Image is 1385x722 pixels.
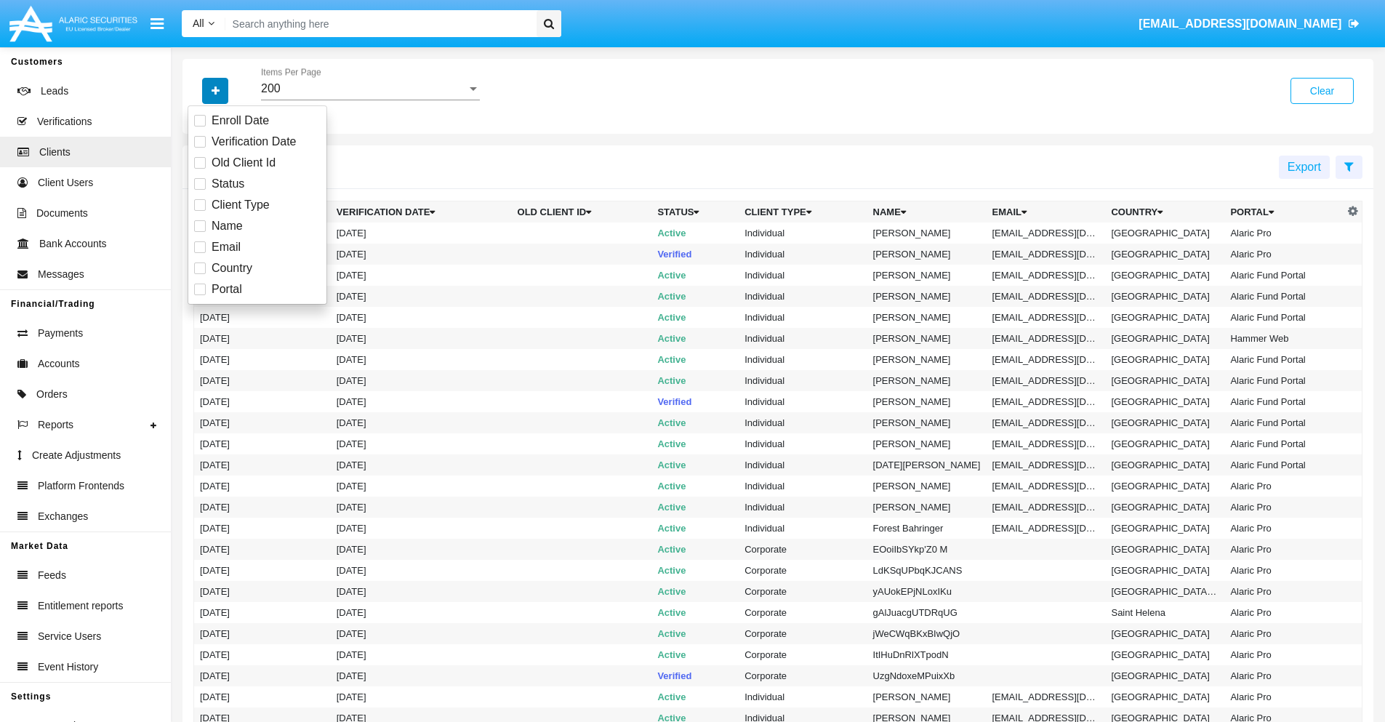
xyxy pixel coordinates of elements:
[651,454,739,476] td: Active
[867,370,987,391] td: [PERSON_NAME]
[331,265,512,286] td: [DATE]
[1224,644,1344,665] td: Alaric Pro
[38,509,88,524] span: Exchanges
[39,236,107,252] span: Bank Accounts
[331,244,512,265] td: [DATE]
[331,476,512,497] td: [DATE]
[194,370,331,391] td: [DATE]
[1224,497,1344,518] td: Alaric Pro
[1224,391,1344,412] td: Alaric Fund Portal
[212,260,252,277] span: Country
[739,201,867,223] th: Client Type
[651,412,739,433] td: Active
[1105,454,1224,476] td: [GEOGRAPHIC_DATA]
[739,602,867,623] td: Corporate
[1105,307,1224,328] td: [GEOGRAPHIC_DATA]
[739,265,867,286] td: Individual
[987,518,1106,539] td: [EMAIL_ADDRESS][DOMAIN_NAME]
[194,665,331,686] td: [DATE]
[212,238,241,256] span: Email
[739,686,867,707] td: Individual
[987,686,1106,707] td: [EMAIL_ADDRESS][DOMAIN_NAME]
[1224,201,1344,223] th: Portal
[987,286,1106,307] td: [EMAIL_ADDRESS][DOMAIN_NAME]
[1224,602,1344,623] td: Alaric Pro
[867,286,987,307] td: [PERSON_NAME]
[1224,560,1344,581] td: Alaric Pro
[867,476,987,497] td: [PERSON_NAME]
[1224,433,1344,454] td: Alaric Fund Portal
[867,518,987,539] td: Forest Bahringer
[1224,286,1344,307] td: Alaric Fund Portal
[867,244,987,265] td: [PERSON_NAME]
[651,665,739,686] td: Verified
[41,84,68,99] span: Leads
[867,265,987,286] td: [PERSON_NAME]
[212,196,270,214] span: Client Type
[194,623,331,644] td: [DATE]
[651,433,739,454] td: Active
[651,265,739,286] td: Active
[867,581,987,602] td: yAUokEPjNLoxIKu
[1224,665,1344,686] td: Alaric Pro
[36,387,68,402] span: Orders
[512,201,652,223] th: Old Client Id
[194,476,331,497] td: [DATE]
[867,623,987,644] td: jWeCWqBKxBIwQjO
[651,560,739,581] td: Active
[212,112,269,129] span: Enroll Date
[1224,265,1344,286] td: Alaric Fund Portal
[38,568,66,583] span: Feeds
[261,82,281,95] span: 200
[651,581,739,602] td: Active
[867,328,987,349] td: [PERSON_NAME]
[38,417,73,433] span: Reports
[182,16,225,31] a: All
[331,433,512,454] td: [DATE]
[212,217,243,235] span: Name
[987,454,1106,476] td: [EMAIL_ADDRESS][DOMAIN_NAME]
[651,328,739,349] td: Active
[987,244,1106,265] td: [EMAIL_ADDRESS][DOMAIN_NAME]
[867,665,987,686] td: UzgNdoxeMPuixXb
[1224,581,1344,602] td: Alaric Pro
[32,448,121,463] span: Create Adjustments
[331,201,512,223] th: Verification date
[987,222,1106,244] td: [EMAIL_ADDRESS][DOMAIN_NAME]
[1290,78,1354,104] button: Clear
[331,497,512,518] td: [DATE]
[36,206,88,221] span: Documents
[651,201,739,223] th: Status
[651,518,739,539] td: Active
[194,644,331,665] td: [DATE]
[739,222,867,244] td: Individual
[331,623,512,644] td: [DATE]
[331,286,512,307] td: [DATE]
[1105,222,1224,244] td: [GEOGRAPHIC_DATA]
[867,201,987,223] th: Name
[867,497,987,518] td: [PERSON_NAME]
[739,307,867,328] td: Individual
[38,175,93,190] span: Client Users
[739,391,867,412] td: Individual
[739,518,867,539] td: Individual
[739,286,867,307] td: Individual
[1105,286,1224,307] td: [GEOGRAPHIC_DATA]
[1105,560,1224,581] td: [GEOGRAPHIC_DATA]
[651,644,739,665] td: Active
[867,539,987,560] td: EOoiIbSYkp'Z0 M
[38,267,84,282] span: Messages
[1105,581,1224,602] td: [GEOGRAPHIC_DATA]: North
[739,665,867,686] td: Corporate
[867,560,987,581] td: LdKSqUPbqKJCANS
[194,391,331,412] td: [DATE]
[651,539,739,560] td: Active
[1224,476,1344,497] td: Alaric Pro
[1105,244,1224,265] td: [GEOGRAPHIC_DATA]
[38,629,101,644] span: Service Users
[331,391,512,412] td: [DATE]
[651,602,739,623] td: Active
[37,114,92,129] span: Verifications
[987,370,1106,391] td: [EMAIL_ADDRESS][DOMAIN_NAME]
[39,145,71,160] span: Clients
